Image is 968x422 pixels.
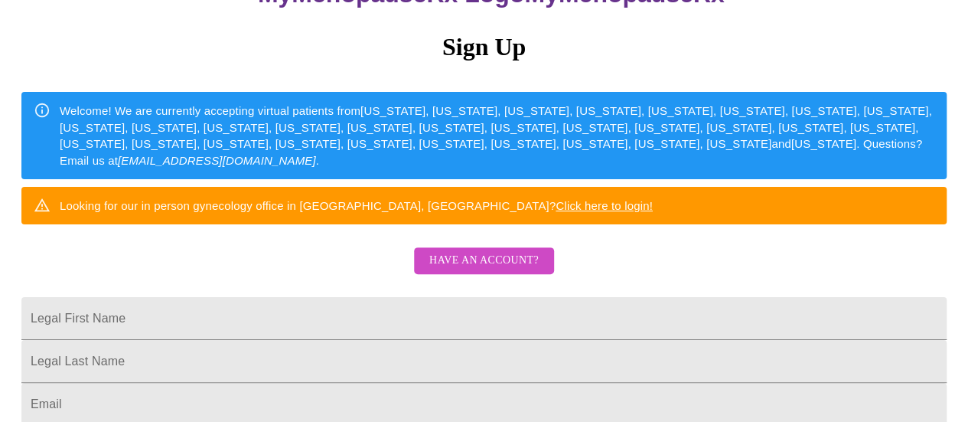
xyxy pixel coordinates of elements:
[556,199,653,212] a: Click here to login!
[60,191,653,220] div: Looking for our in person gynecology office in [GEOGRAPHIC_DATA], [GEOGRAPHIC_DATA]?
[60,97,934,175] div: Welcome! We are currently accepting virtual patients from [US_STATE], [US_STATE], [US_STATE], [US...
[429,251,539,270] span: Have an account?
[118,154,316,167] em: [EMAIL_ADDRESS][DOMAIN_NAME]
[21,33,947,61] h3: Sign Up
[410,264,558,277] a: Have an account?
[414,247,554,274] button: Have an account?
